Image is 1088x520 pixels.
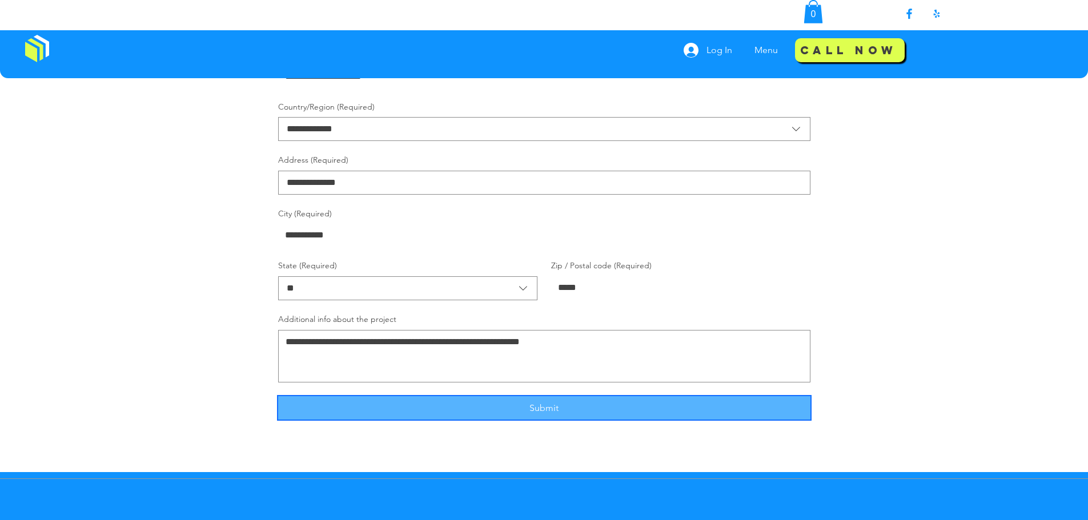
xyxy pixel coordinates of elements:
[278,314,396,325] label: Additional info about the project
[299,260,337,272] span: (Required)
[810,9,816,19] text: 0
[676,39,740,61] button: Log In
[930,7,944,21] img: Yelp!
[311,155,348,166] span: (Required)
[746,36,790,65] div: Menu
[278,102,375,113] label: Country/Region
[902,7,944,21] ul: Social Bar
[25,35,49,62] img: Window Cleaning Budds, Affordable window cleaning services near me in Los Angeles
[795,34,905,66] a: Call Now
[278,396,810,420] button: Submit
[278,155,348,166] label: Address
[278,208,332,220] label: City
[749,36,784,65] p: Menu
[551,276,804,299] input: Zip / Postal code
[746,36,790,65] nav: Site
[877,160,1088,520] iframe: Wix Chat
[551,260,652,272] label: Zip / Postal code
[902,7,916,21] img: Facebook
[278,260,337,272] label: State
[294,208,332,220] span: (Required)
[279,335,810,377] textarea: Additional info about the project
[337,102,375,113] span: (Required)
[702,44,736,57] span: Log In
[529,402,559,413] span: Submit
[800,39,897,61] span: Call Now
[278,224,804,247] input: City
[614,260,652,272] span: (Required)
